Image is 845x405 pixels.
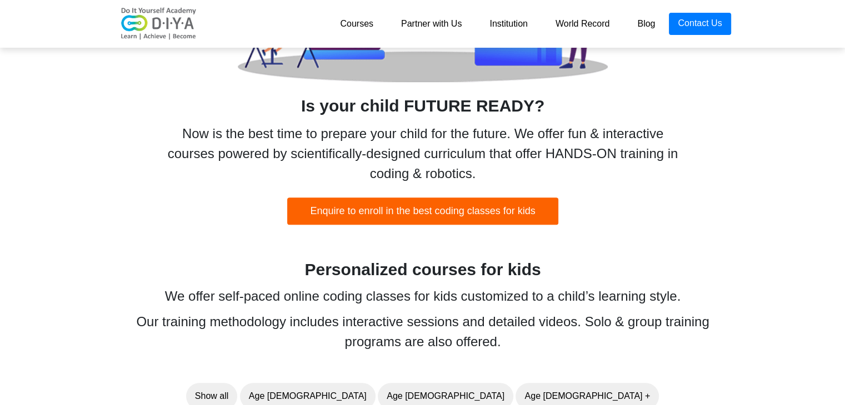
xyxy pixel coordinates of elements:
[542,13,624,35] a: World Record
[110,286,736,306] div: We offer self-paced online coding classes for kids customized to a child’s learning style.
[110,312,736,352] div: Our training methodology includes interactive sessions and detailed videos. Solo & group training...
[287,198,558,225] button: Enquire to enroll in the best coding classes for kids
[287,206,558,215] a: Enquire to enroll in the best coding classes for kids
[159,124,687,184] div: Now is the best time to prepare your child for the future. We offer fun & interactive courses pow...
[110,257,736,282] div: Personalized courses for kids
[476,13,541,35] a: Institution
[326,13,387,35] a: Courses
[623,13,669,35] a: Blog
[114,7,203,40] img: logo-v2.png
[669,13,731,35] a: Contact Us
[106,93,739,118] div: Is your child FUTURE READY?
[387,13,476,35] a: Partner with Us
